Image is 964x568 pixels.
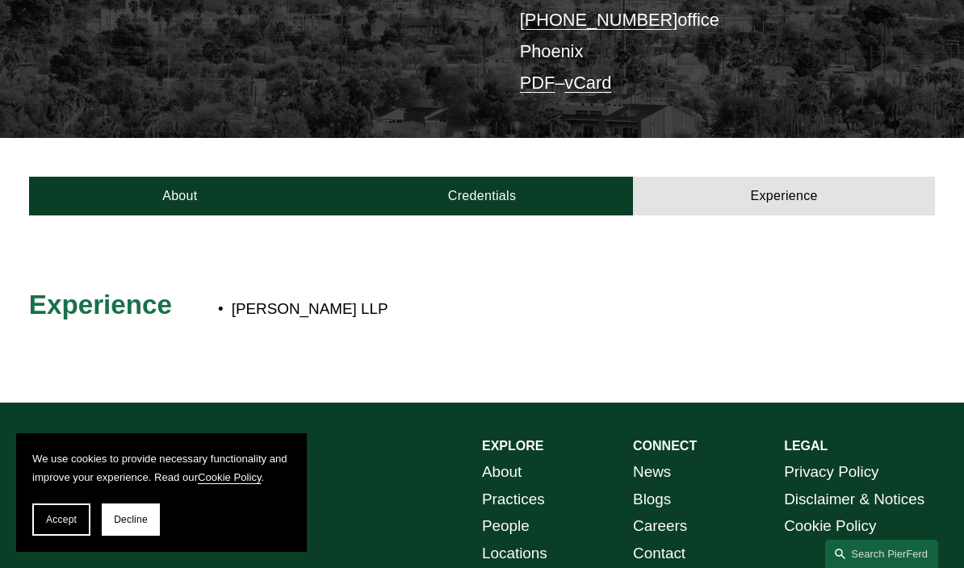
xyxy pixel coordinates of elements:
[198,471,262,483] a: Cookie Policy
[564,73,611,93] a: vCard
[482,458,522,486] a: About
[331,177,633,215] a: Credentials
[784,458,878,486] a: Privacy Policy
[29,177,331,215] a: About
[32,449,291,487] p: We use cookies to provide necessary functionality and improve your experience. Read our .
[784,486,924,513] a: Disclaimer & Notices
[482,512,530,540] a: People
[114,514,148,525] span: Decline
[16,433,307,552] section: Cookie banner
[482,540,547,567] a: Locations
[825,540,938,568] a: Search this site
[633,177,935,215] a: Experience
[633,458,671,486] a: News
[232,295,822,323] p: [PERSON_NAME] LLP
[784,512,876,540] a: Cookie Policy
[482,486,545,513] a: Practices
[633,540,685,567] a: Contact
[32,503,90,536] button: Accept
[46,514,77,525] span: Accept
[633,439,697,453] strong: CONNECT
[633,512,687,540] a: Careers
[29,290,172,319] span: Experience
[633,486,671,513] a: Blogs
[102,503,160,536] button: Decline
[520,10,678,30] a: [PHONE_NUMBER]
[482,439,543,453] strong: EXPLORE
[520,73,555,93] a: PDF
[784,439,828,453] strong: LEGAL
